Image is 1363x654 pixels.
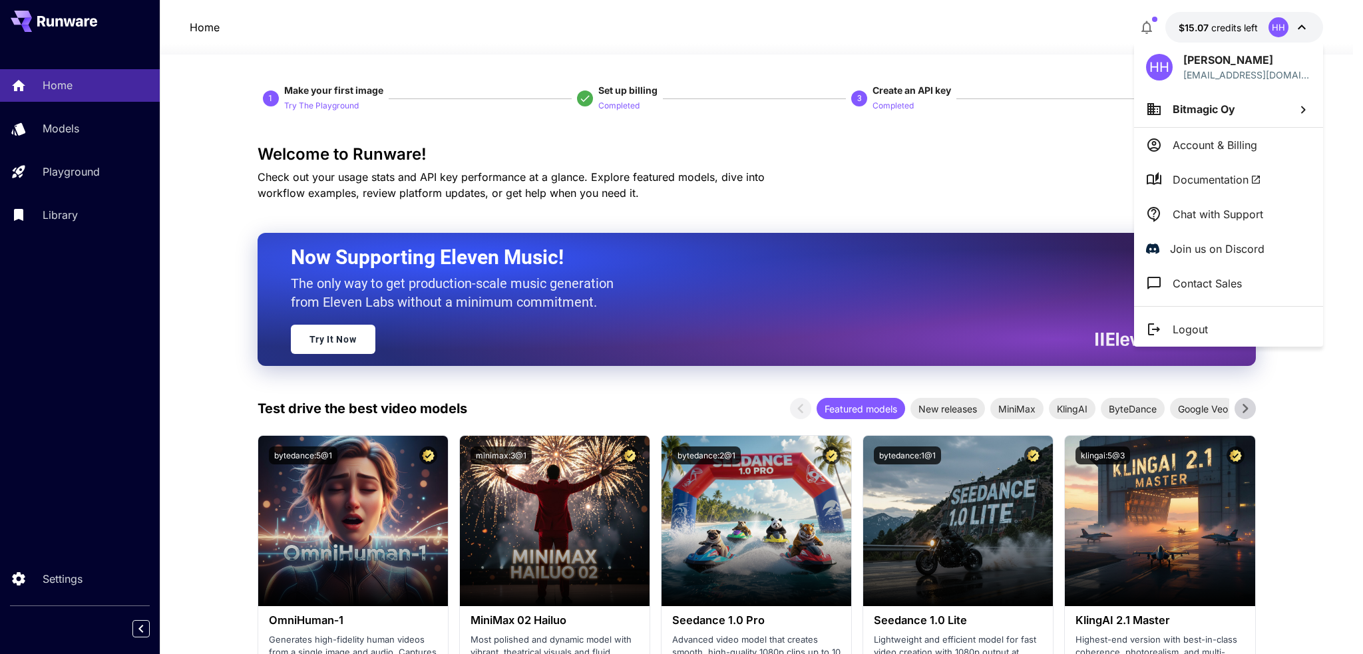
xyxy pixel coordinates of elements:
[1183,68,1311,82] div: harri@bitmagic.games
[1134,91,1323,127] button: Bitmagic Oy
[1173,321,1208,337] p: Logout
[1183,68,1311,82] p: [EMAIL_ADDRESS][DOMAIN_NAME]
[1146,54,1173,81] div: HH
[1173,102,1235,116] span: Bitmagic Oy
[1173,172,1261,188] span: Documentation
[1173,137,1257,153] p: Account & Billing
[1170,241,1265,257] p: Join us on Discord
[1173,275,1242,291] p: Contact Sales
[1183,52,1311,68] p: [PERSON_NAME]
[1173,206,1263,222] p: Chat with Support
